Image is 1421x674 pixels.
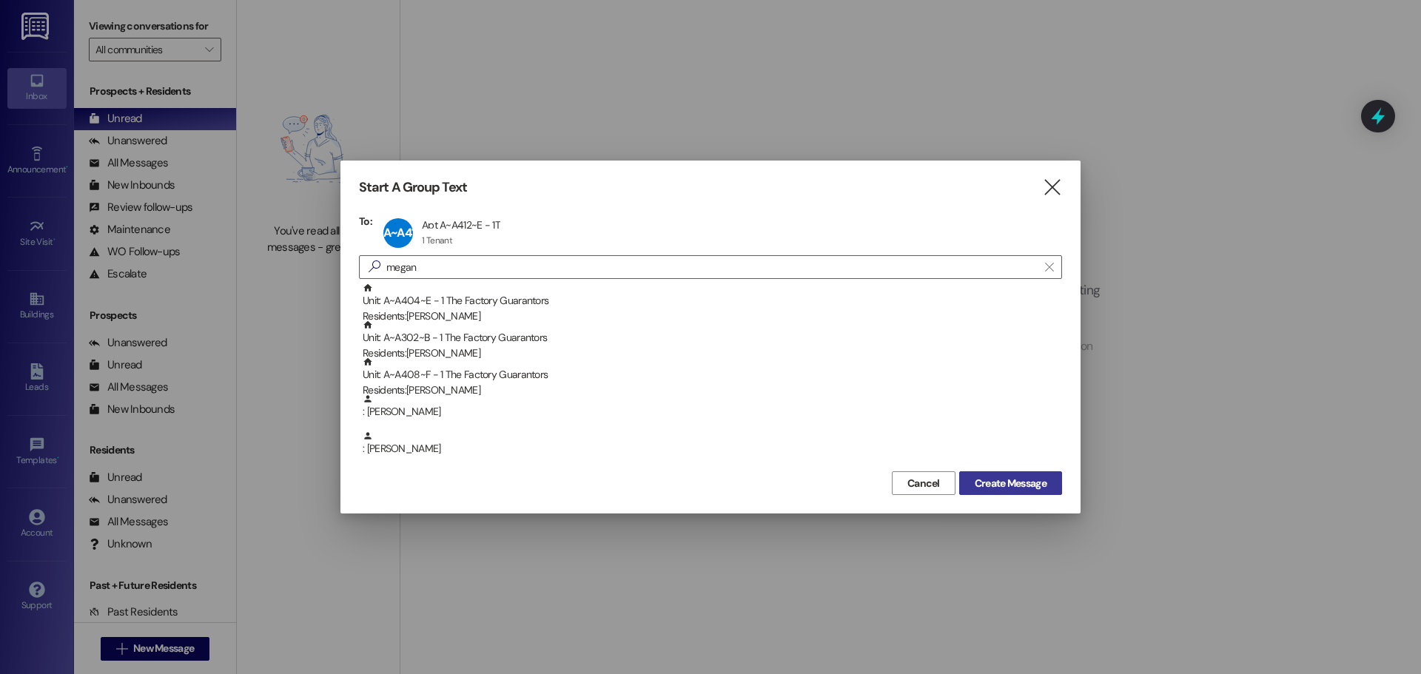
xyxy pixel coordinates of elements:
[359,283,1062,320] div: Unit: A~A404~E - 1 The Factory GuarantorsResidents:[PERSON_NAME]
[359,320,1062,357] div: Unit: A~A302~B - 1 The Factory GuarantorsResidents:[PERSON_NAME]
[363,394,1062,419] div: : [PERSON_NAME]
[359,179,467,196] h3: Start A Group Text
[422,218,500,232] div: Apt A~A412~E - 1T
[386,257,1038,277] input: Search for any contact or apartment
[363,383,1062,398] div: Residents: [PERSON_NAME]
[907,476,940,491] span: Cancel
[422,235,452,246] div: 1 Tenant
[975,476,1047,491] span: Create Message
[363,320,1062,362] div: Unit: A~A302~B - 1 The Factory Guarantors
[1042,180,1062,195] i: 
[359,394,1062,431] div: : [PERSON_NAME]
[359,357,1062,394] div: Unit: A~A408~F - 1 The Factory GuarantorsResidents:[PERSON_NAME]
[892,471,955,495] button: Cancel
[363,346,1062,361] div: Residents: [PERSON_NAME]
[363,259,386,274] i: 
[1038,256,1061,278] button: Clear text
[383,225,434,240] span: A~A412~E
[363,283,1062,325] div: Unit: A~A404~E - 1 The Factory Guarantors
[363,309,1062,324] div: Residents: [PERSON_NAME]
[363,357,1062,399] div: Unit: A~A408~F - 1 The Factory Guarantors
[363,431,1062,456] div: : [PERSON_NAME]
[1045,261,1053,273] i: 
[359,431,1062,468] div: : [PERSON_NAME]
[359,215,372,228] h3: To:
[959,471,1062,495] button: Create Message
